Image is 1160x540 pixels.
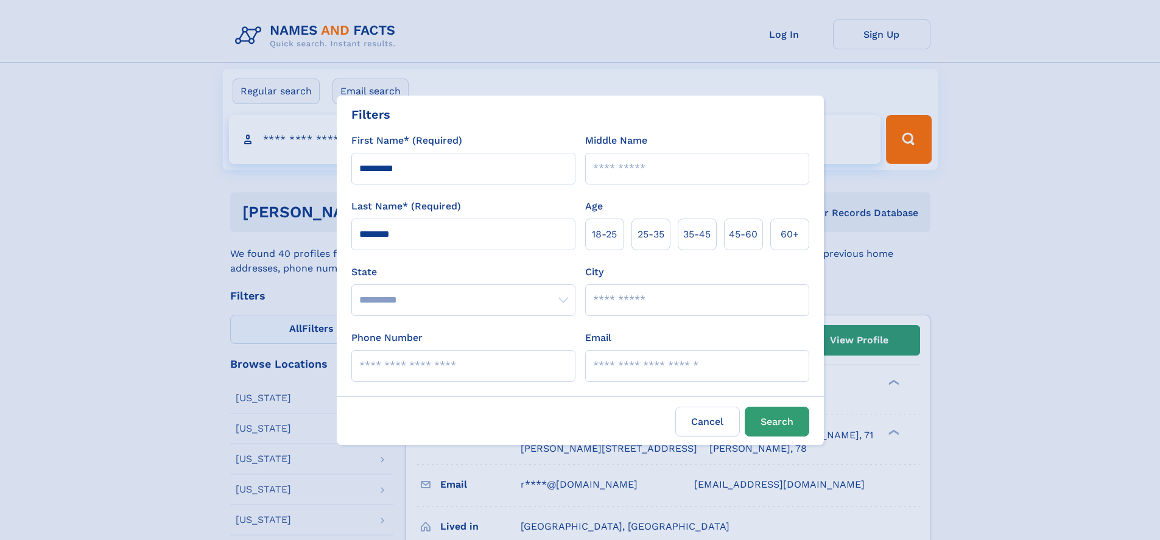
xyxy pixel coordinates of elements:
div: Filters [351,105,390,124]
span: 18‑25 [592,227,617,242]
label: Age [585,199,603,214]
label: Last Name* (Required) [351,199,461,214]
label: Cancel [675,407,740,437]
span: 35‑45 [683,227,711,242]
button: Search [745,407,809,437]
label: City [585,265,603,279]
label: First Name* (Required) [351,133,462,148]
span: 45‑60 [729,227,758,242]
label: Email [585,331,611,345]
label: Middle Name [585,133,647,148]
label: State [351,265,575,279]
span: 60+ [781,227,799,242]
span: 25‑35 [638,227,664,242]
label: Phone Number [351,331,423,345]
